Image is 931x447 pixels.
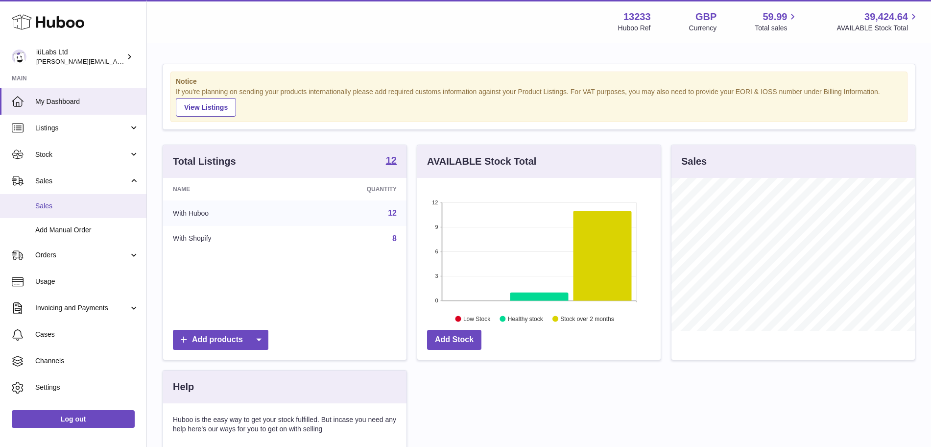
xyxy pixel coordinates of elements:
a: View Listings [176,98,236,117]
h3: Help [173,380,194,394]
div: iüLabs Ltd [36,48,124,66]
span: 39,424.64 [864,10,908,24]
span: Cases [35,330,139,339]
span: Listings [35,124,129,133]
span: 59.99 [763,10,787,24]
a: Log out [12,410,135,428]
a: 12 [386,155,397,167]
strong: 13233 [623,10,651,24]
text: Healthy stock [508,315,544,322]
span: Total sales [755,24,798,33]
th: Name [163,178,294,200]
strong: 12 [386,155,397,165]
td: With Huboo [163,200,294,226]
span: My Dashboard [35,97,139,106]
td: With Shopify [163,226,294,251]
a: 12 [388,209,397,217]
a: 39,424.64 AVAILABLE Stock Total [836,10,919,33]
span: Channels [35,356,139,366]
h3: Sales [681,155,707,168]
div: Huboo Ref [618,24,651,33]
text: 0 [435,298,438,303]
span: Add Manual Order [35,225,139,235]
span: Orders [35,250,129,260]
strong: Notice [176,77,902,86]
th: Quantity [294,178,406,200]
div: If you're planning on sending your products internationally please add required customs informati... [176,87,902,117]
text: Stock over 2 months [560,315,614,322]
text: Low Stock [463,315,491,322]
span: AVAILABLE Stock Total [836,24,919,33]
span: Sales [35,176,129,186]
strong: GBP [695,10,716,24]
span: Stock [35,150,129,159]
text: 6 [435,248,438,254]
span: Settings [35,383,139,392]
text: 9 [435,224,438,230]
text: 3 [435,273,438,279]
span: [PERSON_NAME][EMAIL_ADDRESS][DOMAIN_NAME] [36,57,196,65]
a: Add products [173,330,268,350]
img: annunziata@iulabs.co [12,50,26,64]
span: Usage [35,277,139,286]
h3: AVAILABLE Stock Total [427,155,536,168]
a: 8 [392,234,397,243]
a: 59.99 Total sales [755,10,798,33]
text: 12 [432,199,438,205]
span: Sales [35,201,139,211]
p: Huboo is the easy way to get your stock fulfilled. But incase you need any help here's our ways f... [173,415,397,434]
a: Add Stock [427,330,481,350]
div: Currency [689,24,717,33]
h3: Total Listings [173,155,236,168]
span: Invoicing and Payments [35,303,129,313]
